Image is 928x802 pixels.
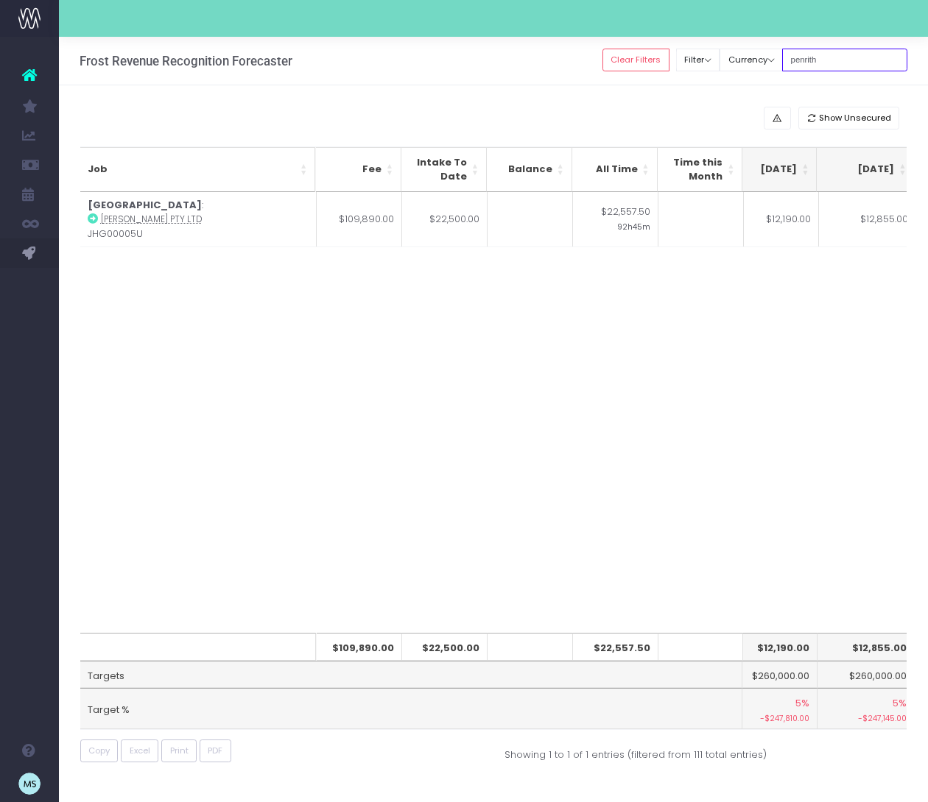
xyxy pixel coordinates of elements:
[401,192,487,247] td: $22,500.00
[817,147,914,192] th: Nov 25: activate to sort column ascending
[722,192,819,247] td: $12,190.00
[893,696,907,711] span: 5%
[720,49,783,71] button: Currency
[316,147,401,192] th: Fee: activate to sort column ascending
[401,147,487,192] th: Intake To Date: activate to sort column ascending
[572,147,658,192] th: All Time: activate to sort column ascending
[572,633,658,661] th: $22,557.50
[819,112,891,124] span: Show Unsecured
[161,739,197,762] button: Print
[819,192,916,247] td: $12,855.00
[80,192,317,247] td: : JHG00005U
[80,661,743,689] td: Targets
[80,688,743,729] td: Target %
[602,49,669,71] button: Clear Filters
[782,49,907,71] input: Search...
[818,661,915,689] td: $260,000.00
[658,147,743,192] th: Time this Month: activate to sort column ascending
[487,147,572,192] th: Balance: activate to sort column ascending
[200,739,231,762] button: PDF
[825,711,907,725] small: -$247,145.00
[80,739,119,762] button: Copy
[676,49,720,71] button: Filter
[130,745,150,757] span: Excel
[795,696,809,711] span: 5%
[316,633,401,661] th: $109,890.00
[616,219,650,233] small: 92h45m
[101,213,202,225] abbr: John Holland Pty Ltd
[572,192,658,247] td: $22,557.50
[80,54,292,68] h3: Frost Revenue Recognition Forecaster
[88,198,202,212] strong: [GEOGRAPHIC_DATA]
[720,661,818,689] td: $260,000.00
[818,633,915,661] th: $12,855.00
[720,147,817,192] th: Oct 25: activate to sort column ascending
[505,739,767,762] div: Showing 1 to 1 of 1 entries (filtered from 111 total entries)
[798,107,900,129] button: Show Unsecured
[18,773,41,795] img: images/default_profile_image.png
[80,147,316,192] th: Job: activate to sort column ascending
[317,192,402,247] td: $109,890.00
[170,745,189,757] span: Print
[121,739,158,762] button: Excel
[728,711,809,725] small: -$247,810.00
[208,745,222,757] span: PDF
[720,633,818,661] th: $12,190.00
[88,745,110,757] span: Copy
[401,633,487,661] th: $22,500.00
